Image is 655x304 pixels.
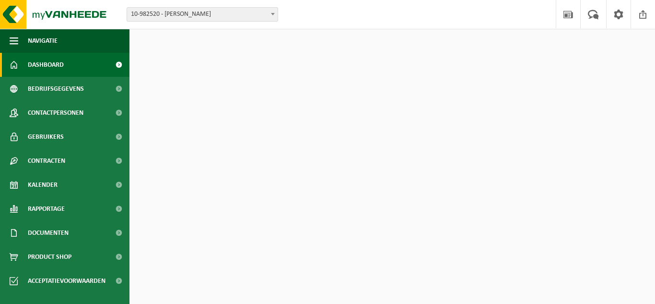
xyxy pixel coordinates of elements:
span: Navigatie [28,29,58,53]
span: Gebruikers [28,125,64,149]
span: Kalender [28,173,58,197]
span: Contactpersonen [28,101,83,125]
span: Documenten [28,221,69,245]
span: 10-982520 - DEJAEGHERE, RUBEN - MOORSLEDE [127,8,278,21]
span: Bedrijfsgegevens [28,77,84,101]
span: Product Shop [28,245,71,269]
span: Acceptatievoorwaarden [28,269,105,293]
span: Contracten [28,149,65,173]
span: Dashboard [28,53,64,77]
span: 10-982520 - DEJAEGHERE, RUBEN - MOORSLEDE [127,7,278,22]
span: Rapportage [28,197,65,221]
